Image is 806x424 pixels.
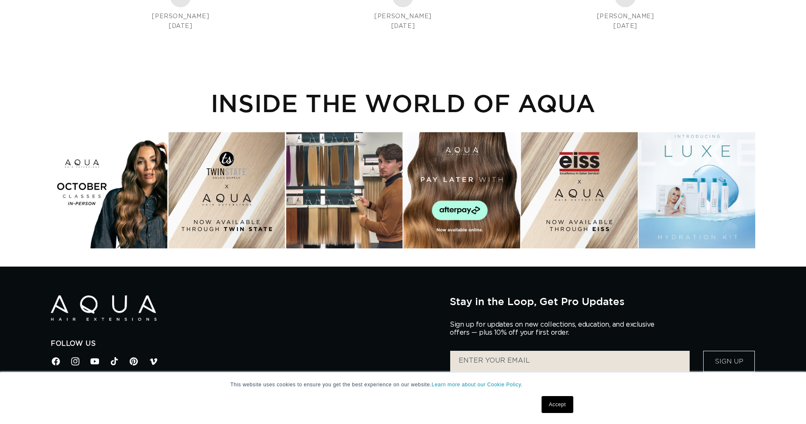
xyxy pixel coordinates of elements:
h2: INSIDE THE WORLD OF AQUA [51,88,755,117]
p: This website uses cookies to ensure you get the best experience on our website. [231,381,576,388]
div: [DATE] [521,22,730,31]
h2: Stay in the Loop, Get Pro Updates [450,295,755,307]
div: Instagram post opens in a popup [168,132,285,248]
a: Learn more about our Cookie Policy. [432,382,523,388]
div: Instagram post opens in a popup [51,132,167,248]
a: Accept [542,396,573,413]
div: Instagram post opens in a popup [286,132,402,248]
iframe: Chat Widget [764,383,806,424]
div: Instagram post opens in a popup [639,132,755,248]
h2: Follow Us [51,339,437,348]
div: [PERSON_NAME] [76,12,285,21]
img: Aqua Hair Extensions [51,295,157,321]
div: [DATE] [299,22,508,31]
div: [PERSON_NAME] [521,12,730,21]
div: [PERSON_NAME] [299,12,508,21]
div: [DATE] [76,22,285,31]
button: Sign Up [703,351,755,372]
input: ENTER YOUR EMAIL [450,351,690,372]
div: Instagram post opens in a popup [404,132,520,248]
div: Instagram post opens in a popup [521,132,638,248]
p: Sign up for updates on new collections, education, and exclusive offers — plus 10% off your first... [450,321,661,337]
